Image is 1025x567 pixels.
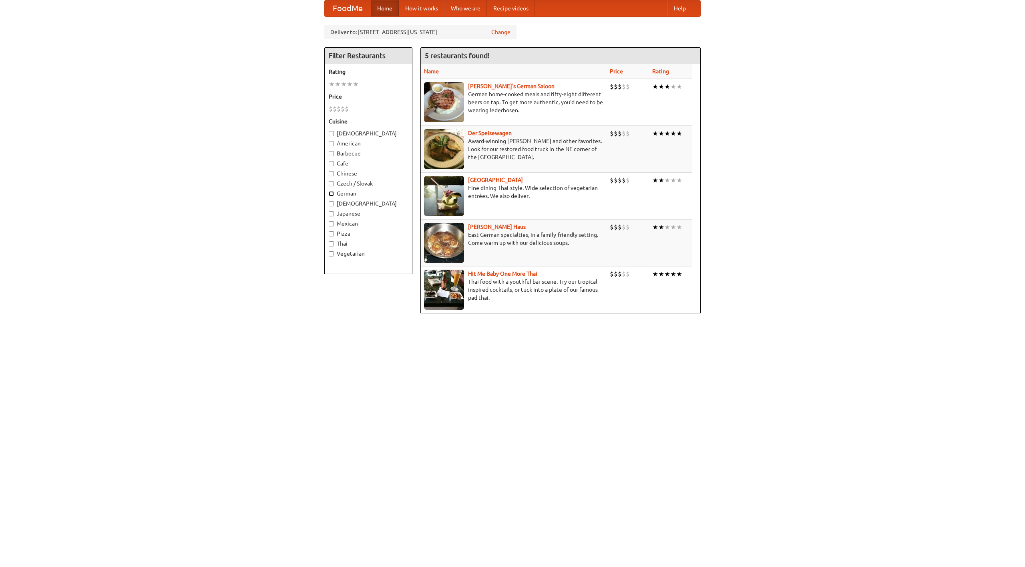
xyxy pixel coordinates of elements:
input: Japanese [329,211,334,216]
li: ★ [353,80,359,89]
li: ★ [676,129,682,138]
li: $ [626,223,630,232]
h5: Rating [329,68,408,76]
li: $ [622,176,626,185]
li: $ [610,129,614,138]
li: ★ [670,270,676,278]
p: German home-cooked meals and fifty-eight different beers on tap. To get more authentic, you'd nee... [424,90,603,114]
li: ★ [658,129,664,138]
li: $ [329,105,333,113]
li: $ [618,176,622,185]
label: Pizza [329,230,408,238]
label: Vegetarian [329,250,408,258]
input: Barbecue [329,151,334,156]
li: $ [626,82,630,91]
li: $ [626,270,630,278]
a: Who we are [444,0,487,16]
li: $ [610,223,614,232]
li: ★ [664,129,670,138]
li: ★ [676,176,682,185]
a: Recipe videos [487,0,535,16]
p: Fine dining Thai-style. Wide selection of vegetarian entrées. We also deliver. [424,184,603,200]
li: $ [337,105,341,113]
li: ★ [664,270,670,278]
li: ★ [341,80,347,89]
li: $ [618,223,622,232]
li: ★ [652,82,658,91]
li: $ [618,82,622,91]
a: [PERSON_NAME] Haus [468,224,526,230]
a: Name [424,68,439,75]
li: ★ [664,223,670,232]
li: ★ [658,270,664,278]
input: Pizza [329,231,334,236]
ng-pluralize: 5 restaurants found! [425,52,490,59]
p: East German specialties, in a family-friendly setting. Come warm up with our delicious soups. [424,231,603,247]
li: ★ [664,82,670,91]
li: ★ [658,82,664,91]
li: ★ [652,223,658,232]
input: Chinese [329,171,334,176]
label: Cafe [329,159,408,167]
label: Chinese [329,169,408,178]
li: ★ [652,270,658,278]
input: Mexican [329,221,334,226]
li: ★ [658,223,664,232]
li: ★ [676,270,682,278]
p: Award-winning [PERSON_NAME] and other favorites. Look for our restored food truck in the NE corne... [424,137,603,161]
h5: Price [329,93,408,101]
li: ★ [658,176,664,185]
input: German [329,191,334,196]
li: $ [610,176,614,185]
a: Change [491,28,510,36]
li: $ [618,129,622,138]
li: ★ [652,176,658,185]
li: $ [341,105,345,113]
img: esthers.jpg [424,82,464,122]
label: American [329,139,408,147]
h5: Cuisine [329,117,408,125]
li: $ [345,105,349,113]
li: ★ [676,223,682,232]
li: ★ [664,176,670,185]
li: $ [622,223,626,232]
b: Der Speisewagen [468,130,512,136]
li: $ [333,105,337,113]
b: [PERSON_NAME]'s German Saloon [468,83,555,89]
p: Thai food with a youthful bar scene. Try our tropical inspired cocktails, or tuck into a plate of... [424,278,603,302]
a: Home [371,0,399,16]
li: ★ [670,82,676,91]
label: Thai [329,240,408,248]
a: Rating [652,68,669,75]
label: German [329,190,408,198]
li: $ [622,129,626,138]
img: babythai.jpg [424,270,464,310]
label: Japanese [329,210,408,218]
img: satay.jpg [424,176,464,216]
li: ★ [670,223,676,232]
input: American [329,141,334,146]
li: $ [610,82,614,91]
li: ★ [676,82,682,91]
li: $ [610,270,614,278]
a: How it works [399,0,444,16]
li: $ [618,270,622,278]
label: [DEMOGRAPHIC_DATA] [329,200,408,208]
input: Cafe [329,161,334,166]
h4: Filter Restaurants [325,48,412,64]
img: speisewagen.jpg [424,129,464,169]
input: [DEMOGRAPHIC_DATA] [329,201,334,206]
a: [GEOGRAPHIC_DATA] [468,177,523,183]
input: [DEMOGRAPHIC_DATA] [329,131,334,136]
li: ★ [347,80,353,89]
li: $ [622,82,626,91]
input: Thai [329,241,334,246]
li: ★ [670,129,676,138]
li: $ [622,270,626,278]
img: kohlhaus.jpg [424,223,464,263]
li: ★ [335,80,341,89]
a: Hit Me Baby One More Thai [468,270,537,277]
label: Czech / Slovak [329,180,408,188]
li: $ [614,129,618,138]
